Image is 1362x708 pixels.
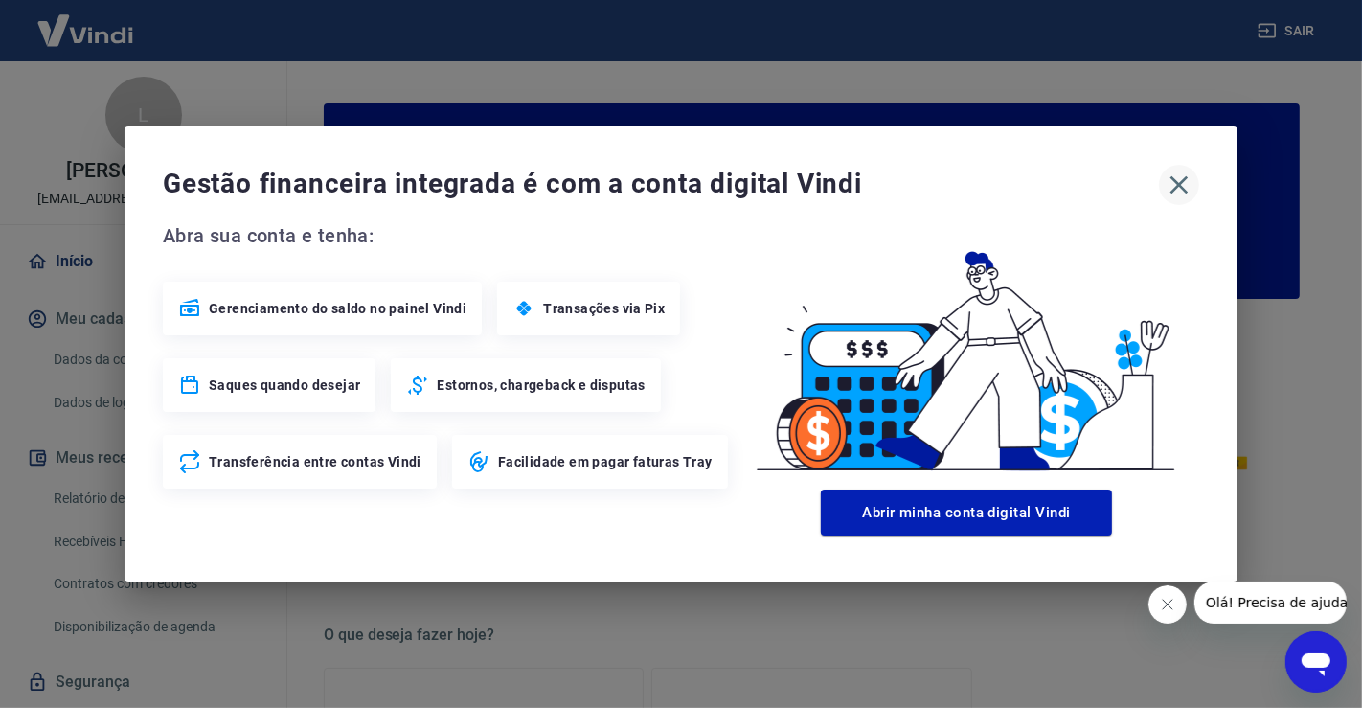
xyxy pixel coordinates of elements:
span: Gestão financeira integrada é com a conta digital Vindi [163,165,1159,203]
span: Olá! Precisa de ajuda? [11,13,161,29]
img: Good Billing [734,220,1199,482]
span: Transações via Pix [543,299,665,318]
span: Estornos, chargeback e disputas [437,376,645,395]
iframe: Mensagem da empresa [1194,582,1347,624]
iframe: Botão para abrir a janela de mensagens [1285,631,1347,693]
span: Gerenciamento do saldo no painel Vindi [209,299,466,318]
span: Facilidade em pagar faturas Tray [498,452,713,471]
span: Transferência entre contas Vindi [209,452,421,471]
span: Abra sua conta e tenha: [163,220,734,251]
button: Abrir minha conta digital Vindi [821,490,1112,536]
iframe: Fechar mensagem [1148,585,1187,624]
span: Saques quando desejar [209,376,360,395]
